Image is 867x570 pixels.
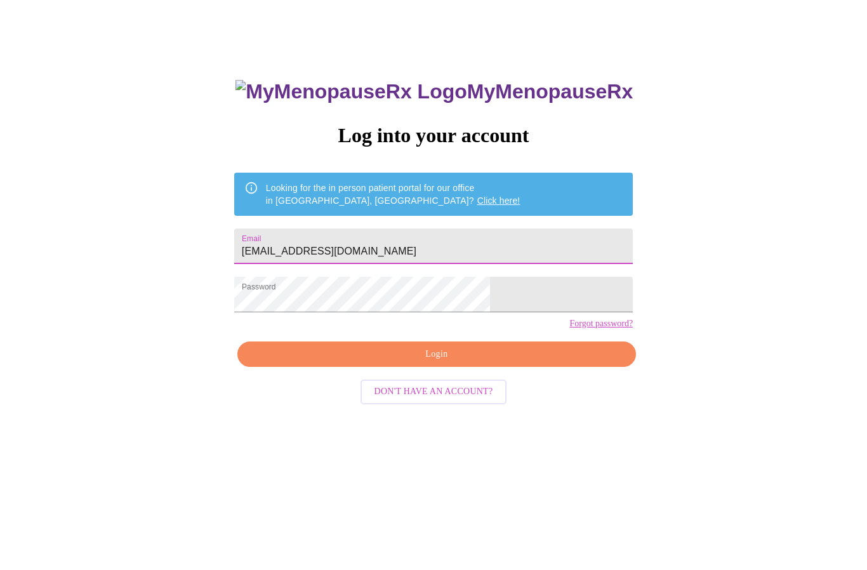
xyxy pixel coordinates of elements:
[569,319,633,329] a: Forgot password?
[266,177,520,213] div: Looking for the in person patient portal for our office in [GEOGRAPHIC_DATA], [GEOGRAPHIC_DATA]?
[234,124,633,148] h3: Log into your account
[237,342,636,368] button: Login
[477,196,520,206] a: Click here!
[361,380,507,405] button: Don't have an account?
[252,347,621,363] span: Login
[357,386,510,397] a: Don't have an account?
[235,81,633,104] h3: MyMenopauseRx
[374,385,493,401] span: Don't have an account?
[235,81,467,104] img: MyMenopauseRx Logo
